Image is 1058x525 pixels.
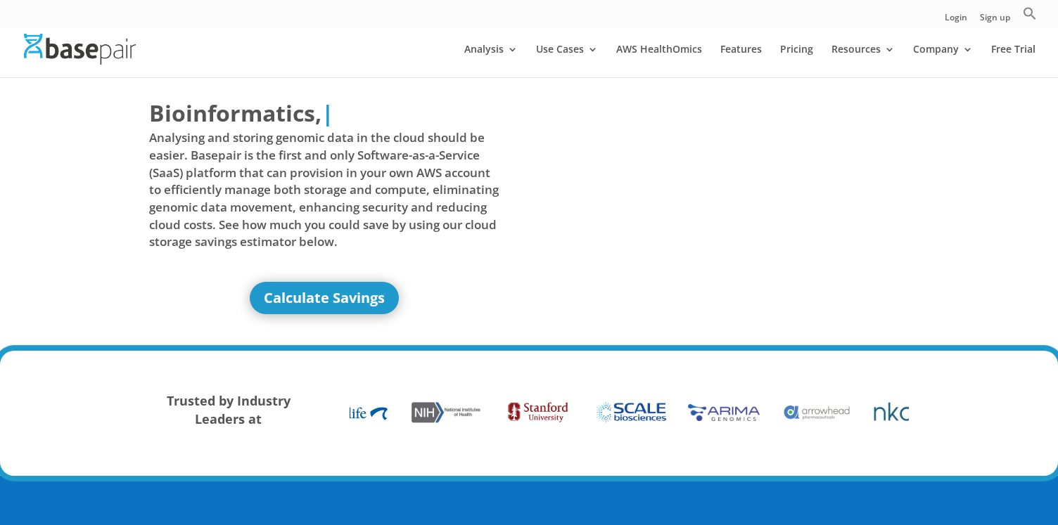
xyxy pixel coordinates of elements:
[780,44,813,77] a: Pricing
[250,282,399,314] a: Calculate Savings
[321,98,334,128] span: |
[540,97,890,294] iframe: Basepair - NGS Analysis Simplified
[149,97,321,129] span: Bioinformatics,
[1023,6,1037,28] a: Search Icon Link
[720,44,762,77] a: Features
[945,13,967,28] a: Login
[167,392,291,427] strong: Trusted by Industry Leaders at
[24,34,136,64] img: Basepair
[1023,6,1037,20] svg: Search
[149,129,499,250] span: Analysing and storing genomic data in the cloud should be easier. Basepair is the first and only ...
[980,13,1010,28] a: Sign up
[831,44,895,77] a: Resources
[536,44,598,77] a: Use Cases
[616,44,702,77] a: AWS HealthOmics
[991,44,1035,77] a: Free Trial
[913,44,973,77] a: Company
[464,44,518,77] a: Analysis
